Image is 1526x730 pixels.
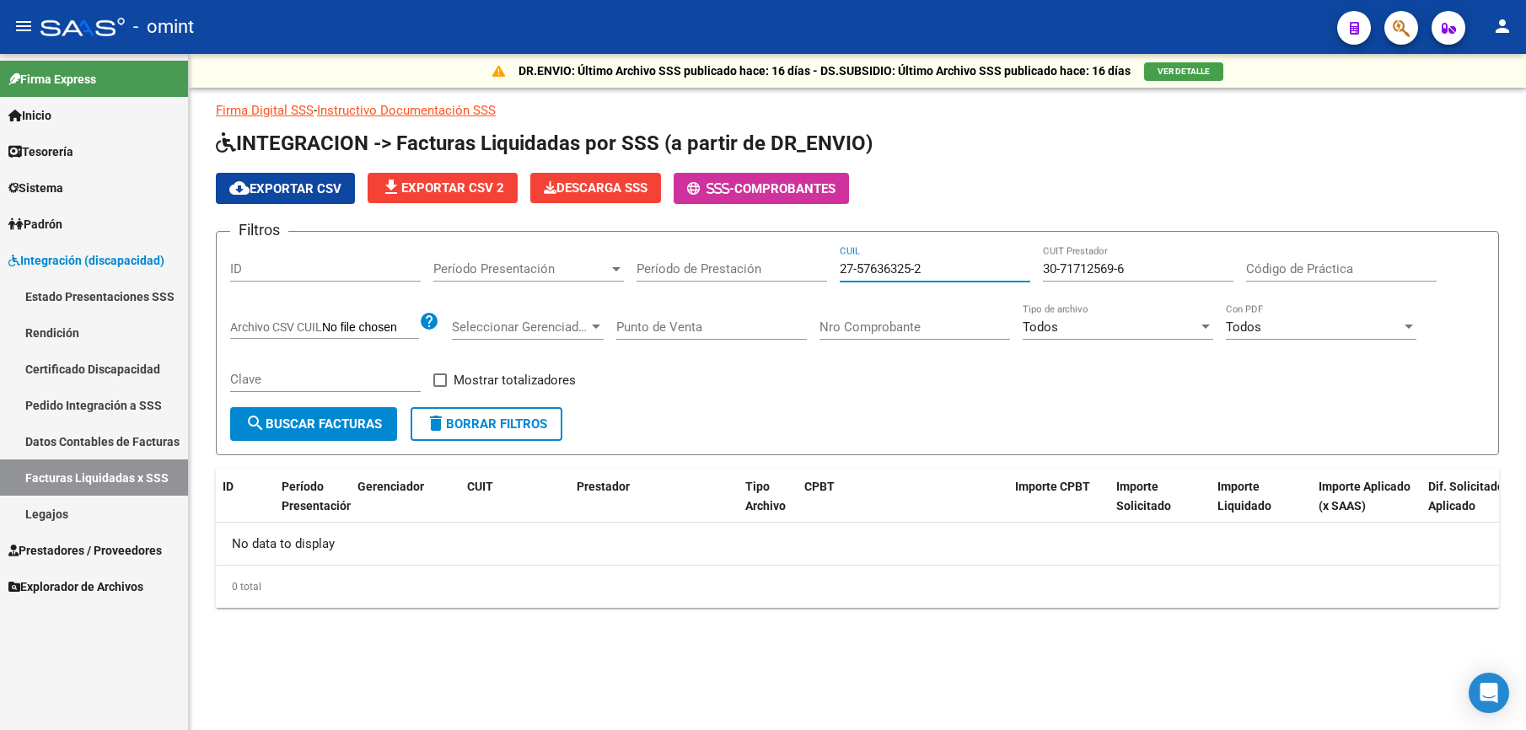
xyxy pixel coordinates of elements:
a: Firma Digital SSS [216,103,314,118]
datatable-header-cell: Importe CPBT [1008,469,1110,543]
span: - [687,181,734,196]
datatable-header-cell: CPBT [798,469,1008,543]
button: Exportar CSV 2 [368,173,518,203]
span: INTEGRACION -> Facturas Liquidadas por SSS (a partir de DR_ENVIO) [216,132,873,155]
span: - omint [133,8,194,46]
datatable-header-cell: Período Presentación [275,469,351,543]
datatable-header-cell: CUIT [460,469,570,543]
span: Tesorería [8,142,73,161]
button: Borrar Filtros [411,407,562,441]
span: Buscar Facturas [245,416,382,432]
span: Seleccionar Gerenciador [452,319,588,335]
span: Mostrar totalizadores [454,370,576,390]
div: Open Intercom Messenger [1469,673,1509,713]
input: Archivo CSV CUIL [322,320,419,335]
span: ID [223,480,234,493]
datatable-header-cell: Importe Aplicado (x SAAS) [1312,469,1421,543]
span: Comprobantes [734,181,836,196]
span: Prestadores / Proveedores [8,541,162,560]
button: Descarga SSS [530,173,661,203]
span: Padrón [8,215,62,233]
datatable-header-cell: ID [216,469,275,543]
h3: Filtros [230,218,288,242]
span: Borrar Filtros [426,416,547,432]
datatable-header-cell: Prestador [570,469,739,543]
span: Descarga SSS [544,180,647,196]
app-download-masive: Descarga masiva de comprobantes (adjuntos) [530,173,661,204]
span: Exportar CSV 2 [381,180,504,196]
mat-icon: file_download [381,177,401,197]
p: DR.ENVIO: Último Archivo SSS publicado hace: 16 días - DS.SUBSIDIO: Último Archivo SSS publicado ... [519,62,1131,80]
div: No data to display [216,523,1499,565]
mat-icon: menu [13,16,34,36]
mat-icon: search [245,413,266,433]
span: CUIT [467,480,493,493]
span: Explorador de Archivos [8,577,143,596]
p: - [216,101,1499,120]
span: Todos [1023,319,1058,335]
div: 0 total [216,566,1499,608]
span: Importe CPBT [1015,480,1090,493]
span: Firma Express [8,70,96,89]
span: CPBT [804,480,835,493]
button: Exportar CSV [216,173,355,204]
span: Archivo CSV CUIL [230,320,322,334]
span: Dif. Solicitado - Aplicado [1428,480,1512,513]
span: Todos [1226,319,1261,335]
datatable-header-cell: Gerenciador [351,469,460,543]
span: VER DETALLE [1158,67,1210,76]
mat-icon: help [419,311,439,331]
span: Prestador [577,480,630,493]
mat-icon: cloud_download [229,178,250,198]
button: -Comprobantes [674,173,849,204]
datatable-header-cell: Importe Liquidado [1211,469,1312,543]
span: Gerenciador [357,480,424,493]
datatable-header-cell: Importe Solicitado [1110,469,1211,543]
span: Período Presentación [282,480,353,513]
span: Sistema [8,179,63,197]
span: Importe Aplicado (x SAAS) [1319,480,1410,513]
span: Período Presentación [433,261,609,276]
datatable-header-cell: Tipo Archivo [739,469,798,543]
mat-icon: person [1492,16,1513,36]
span: Inicio [8,106,51,125]
button: Buscar Facturas [230,407,397,441]
button: VER DETALLE [1144,62,1223,81]
span: Tipo Archivo [745,480,786,513]
span: Exportar CSV [229,181,341,196]
span: Importe Solicitado [1116,480,1171,513]
span: Importe Liquidado [1217,480,1271,513]
span: Integración (discapacidad) [8,251,164,270]
a: Instructivo Documentación SSS [317,103,496,118]
mat-icon: delete [426,413,446,433]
